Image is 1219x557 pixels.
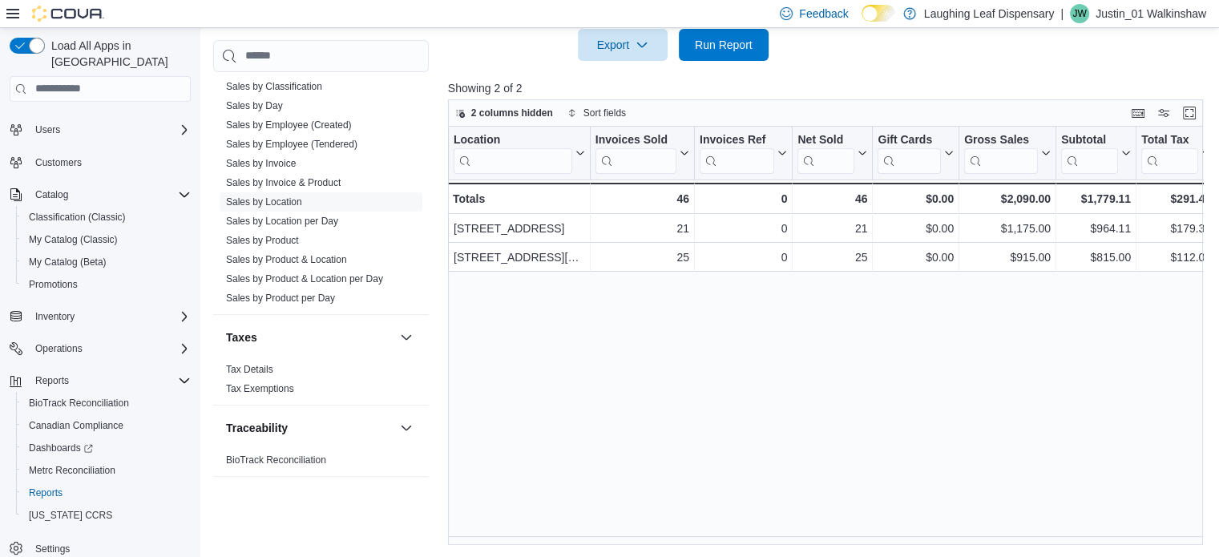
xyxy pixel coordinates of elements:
[22,394,191,413] span: BioTrack Reconciliation
[561,103,632,123] button: Sort fields
[695,37,753,53] span: Run Report
[29,486,63,499] span: Reports
[226,329,257,345] h3: Taxes
[3,337,197,360] button: Operations
[1061,132,1131,173] button: Subtotal
[595,132,676,147] div: Invoices Sold
[797,132,854,147] div: Net Sold
[1141,132,1198,173] div: Total Tax
[22,506,191,525] span: Washington CCRS
[16,437,197,459] a: Dashboards
[22,252,113,272] a: My Catalog (Beta)
[1061,248,1131,267] div: $815.00
[700,132,774,147] div: Invoices Ref
[454,132,572,173] div: Location
[595,132,689,173] button: Invoices Sold
[924,4,1055,23] p: Laughing Leaf Dispensary
[1096,4,1206,23] p: Justin_01 Walkinshaw
[29,211,126,224] span: Classification (Classic)
[22,506,119,525] a: [US_STATE] CCRS
[29,120,67,139] button: Users
[797,189,867,208] div: 46
[226,253,347,266] span: Sales by Product & Location
[226,216,338,227] a: Sales by Location per Day
[22,483,69,503] a: Reports
[29,185,191,204] span: Catalog
[595,219,689,238] div: 21
[29,185,75,204] button: Catalog
[878,219,954,238] div: $0.00
[226,234,299,247] span: Sales by Product
[226,176,341,189] span: Sales by Invoice & Product
[1061,219,1131,238] div: $964.11
[3,119,197,141] button: Users
[1061,132,1118,173] div: Subtotal
[45,38,191,70] span: Load All Apps in [GEOGRAPHIC_DATA]
[595,189,689,208] div: 46
[587,29,658,61] span: Export
[22,461,191,480] span: Metrc Reconciliation
[213,38,429,314] div: Sales
[29,371,191,390] span: Reports
[226,363,273,376] span: Tax Details
[226,272,383,285] span: Sales by Product & Location per Day
[226,235,299,246] a: Sales by Product
[1070,4,1089,23] div: Justin_01 Walkinshaw
[35,188,68,201] span: Catalog
[397,418,416,438] button: Traceability
[226,157,296,170] span: Sales by Invoice
[226,196,302,208] span: Sales by Location
[454,132,572,147] div: Location
[1060,4,1064,23] p: |
[226,100,283,111] a: Sales by Day
[226,80,322,93] span: Sales by Classification
[29,339,89,358] button: Operations
[29,509,112,522] span: [US_STATE] CCRS
[213,450,429,476] div: Traceability
[964,132,1038,173] div: Gross Sales
[862,5,895,22] input: Dark Mode
[878,132,941,147] div: Gift Cards
[16,206,197,228] button: Classification (Classic)
[22,208,191,227] span: Classification (Classic)
[29,419,123,432] span: Canadian Compliance
[29,256,107,268] span: My Catalog (Beta)
[32,6,104,22] img: Cova
[595,132,676,173] div: Invoices Sold
[578,29,668,61] button: Export
[226,420,288,436] h3: Traceability
[226,420,394,436] button: Traceability
[700,132,787,173] button: Invoices Ref
[1141,219,1211,238] div: $179.35
[595,248,689,267] div: 25
[226,383,294,394] a: Tax Exemptions
[3,369,197,392] button: Reports
[878,132,954,173] button: Gift Cards
[16,273,197,296] button: Promotions
[454,248,585,267] div: [STREET_ADDRESS][PERSON_NAME]
[226,81,322,92] a: Sales by Classification
[964,189,1051,208] div: $2,090.00
[16,504,197,527] button: [US_STATE] CCRS
[700,248,787,267] div: 0
[1128,103,1148,123] button: Keyboard shortcuts
[797,132,854,173] div: Net Sold
[22,416,130,435] a: Canadian Compliance
[213,360,429,405] div: Taxes
[878,189,954,208] div: $0.00
[35,156,82,169] span: Customers
[226,119,352,131] a: Sales by Employee (Created)
[226,454,326,466] a: BioTrack Reconciliation
[22,394,135,413] a: BioTrack Reconciliation
[964,219,1051,238] div: $1,175.00
[700,189,787,208] div: 0
[3,184,197,206] button: Catalog
[226,364,273,375] a: Tax Details
[22,438,191,458] span: Dashboards
[471,107,553,119] span: 2 columns hidden
[226,99,283,112] span: Sales by Day
[16,251,197,273] button: My Catalog (Beta)
[1180,103,1199,123] button: Enter fullscreen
